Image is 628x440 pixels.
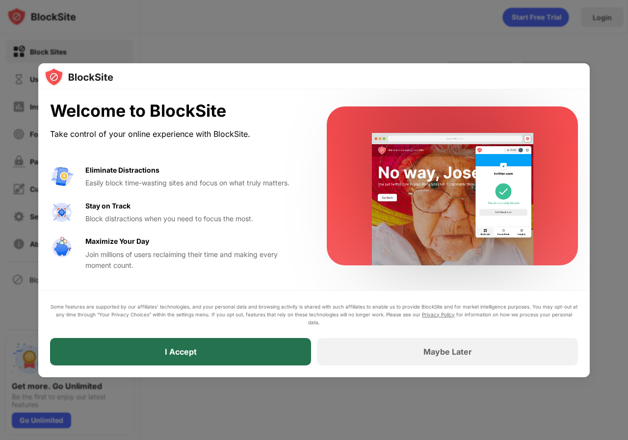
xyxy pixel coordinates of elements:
[50,201,74,224] img: value-focus.svg
[422,311,455,317] a: Privacy Policy
[50,303,578,326] div: Some features are supported by our affiliates’ technologies, and your personal data and browsing ...
[50,127,303,141] div: Take control of your online experience with BlockSite.
[85,236,149,247] div: Maximize Your Day
[85,249,303,271] div: Join millions of users reclaiming their time and making every moment count.
[85,165,159,176] div: Eliminate Distractions
[44,67,113,87] img: logo-blocksite.svg
[50,236,74,259] img: value-safe-time.svg
[85,201,131,211] div: Stay on Track
[423,347,472,357] div: Maybe Later
[165,347,197,357] div: I Accept
[85,178,303,188] div: Easily block time-wasting sites and focus on what truly matters.
[85,213,303,224] div: Block distractions when you need to focus the most.
[50,101,303,121] div: Welcome to BlockSite
[50,165,74,188] img: value-avoid-distractions.svg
